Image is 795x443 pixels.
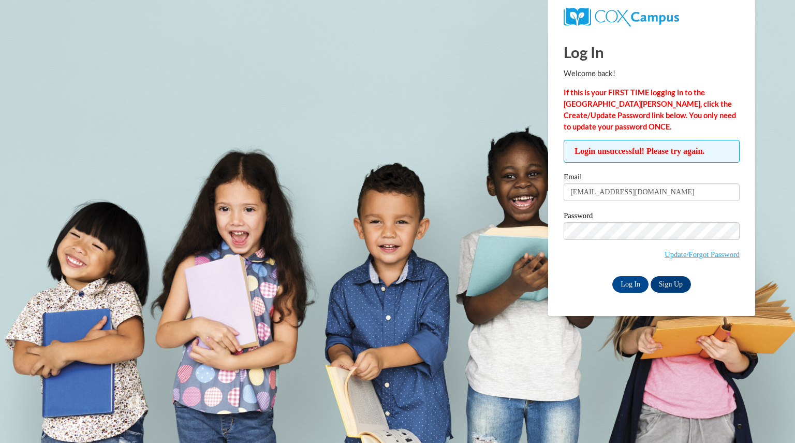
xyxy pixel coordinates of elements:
[665,250,740,259] a: Update/Forgot Password
[564,173,740,183] label: Email
[564,88,736,131] strong: If this is your FIRST TIME logging in to the [GEOGRAPHIC_DATA][PERSON_NAME], click the Create/Upd...
[564,212,740,222] label: Password
[564,68,740,79] p: Welcome back!
[564,12,679,21] a: COX Campus
[612,276,649,293] input: Log In
[651,276,691,293] a: Sign Up
[564,140,740,163] span: Login unsuccessful! Please try again.
[564,41,740,63] h1: Log In
[564,8,679,26] img: COX Campus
